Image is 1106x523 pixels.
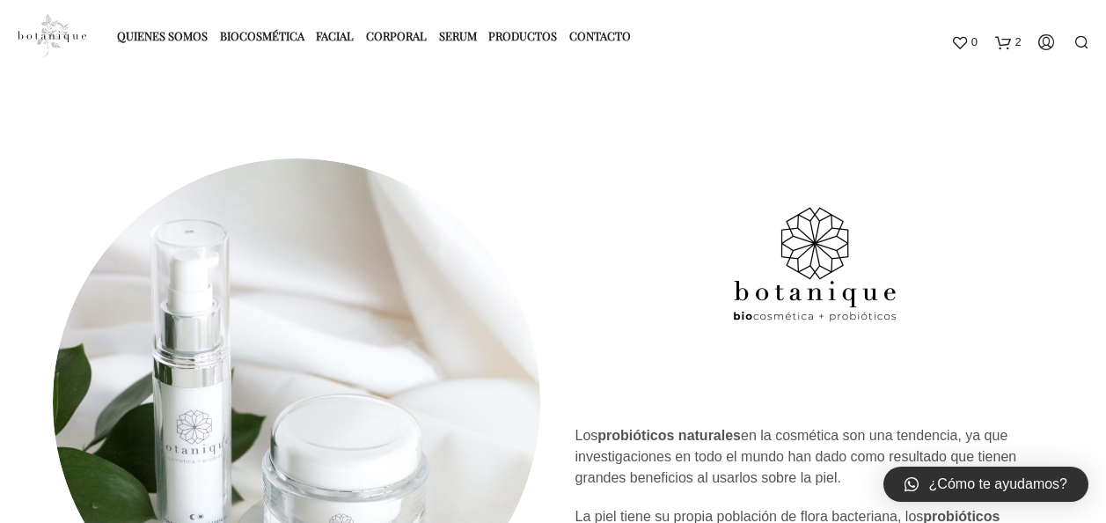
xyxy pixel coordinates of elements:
[951,27,978,55] a: 0
[18,13,86,57] img: Productos elaborados con ingredientes naturales
[883,467,1088,502] a: ¿Cómo te ayudamos?
[316,21,363,50] a: Facial
[929,474,1067,495] span: ¿Cómo te ayudamos?
[569,21,640,50] a: Contacto
[220,21,313,50] a: Biocosmética
[971,27,978,55] span: 0
[366,21,436,50] a: Corporal
[575,425,1045,489] p: Los en la cosmética son una tendencia, ya que investigaciones en todo el mundo han dado como resu...
[597,428,741,443] strong: probióticos naturales
[488,21,566,50] a: Productos
[117,21,216,50] a: Quienes somos
[1015,27,1022,55] span: 2
[439,21,486,50] a: Serum
[995,27,1022,55] a: 2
